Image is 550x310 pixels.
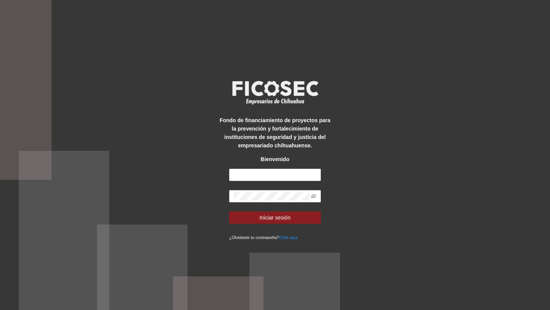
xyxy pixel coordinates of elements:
[259,213,291,222] span: Iniciar sesión
[311,194,316,199] span: eye-invisible
[229,235,298,240] small: ¿Olvidaste tu contraseña?
[227,78,323,107] img: logo
[229,212,321,224] button: Iniciar sesión
[220,117,330,149] strong: Fondo de financiamiento de proyectos para la prevención y fortalecimiento de instituciones de seg...
[279,235,298,240] a: Click aqui
[260,156,289,162] strong: Bienvenido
